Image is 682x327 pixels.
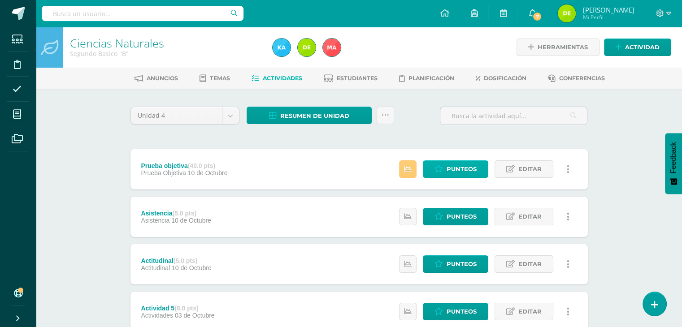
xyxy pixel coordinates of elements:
a: Temas [200,71,230,86]
a: Estudiantes [324,71,378,86]
a: Punteos [423,255,488,273]
a: Dosificación [476,71,526,86]
strong: (8.0 pts) [174,305,199,312]
span: Anuncios [147,75,178,82]
div: Prueba objetiva [141,162,227,169]
span: Feedback [669,142,678,173]
span: Prueba Objetiva [141,169,186,176]
span: Actividades [141,312,173,319]
a: Planificación [399,71,454,86]
span: [PERSON_NAME] [582,5,634,14]
span: Resumen de unidad [280,108,349,124]
a: Herramientas [517,39,599,56]
a: Punteos [423,303,488,320]
button: Feedback - Mostrar encuesta [665,133,682,194]
span: Editar [518,256,542,272]
span: Punteos [447,161,477,177]
span: Punteos [447,303,477,320]
span: Asistencia [141,217,169,224]
img: 29c298bc4911098bb12dddd104e14123.png [558,4,576,22]
a: Actividad [604,39,671,56]
input: Busca un usuario... [42,6,243,21]
span: Mi Perfil [582,13,634,21]
a: Conferencias [548,71,605,86]
a: Ciencias Naturales [70,35,164,51]
span: Actividad [625,39,660,56]
span: Planificación [408,75,454,82]
span: Estudiantes [337,75,378,82]
span: Actividades [263,75,302,82]
span: Editar [518,161,542,177]
span: Editar [518,303,542,320]
div: Segundo Basico 'B' [70,49,262,58]
h1: Ciencias Naturales [70,37,262,49]
span: Editar [518,208,542,225]
span: Conferencias [559,75,605,82]
div: Actitudinal [141,257,211,264]
a: Punteos [423,160,488,178]
span: Herramientas [538,39,588,56]
strong: (5.0 pts) [172,210,196,217]
a: Resumen de unidad [247,107,372,124]
strong: (40.0 pts) [188,162,215,169]
span: 7 [532,12,542,22]
a: Unidad 4 [131,107,239,124]
span: 03 de Octubre [175,312,215,319]
strong: (5.0 pts) [174,257,198,264]
input: Busca la actividad aquí... [440,107,587,125]
span: 10 de Octubre [172,264,212,271]
span: Dosificación [484,75,526,82]
a: Actividades [252,71,302,86]
img: 29c298bc4911098bb12dddd104e14123.png [298,39,316,56]
span: Unidad 4 [138,107,215,124]
span: 10 de Octubre [188,169,228,176]
div: Asistencia [141,210,211,217]
span: Actitudinal [141,264,170,271]
img: 258196113818b181416f1cb94741daed.png [273,39,291,56]
span: Punteos [447,256,477,272]
span: Temas [210,75,230,82]
span: 10 de Octubre [171,217,211,224]
div: Actividad 5 [141,305,214,312]
a: Anuncios [135,71,178,86]
a: Punteos [423,208,488,225]
img: 0183f867e09162c76e2065f19ee79ccf.png [323,39,341,56]
span: Punteos [447,208,477,225]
